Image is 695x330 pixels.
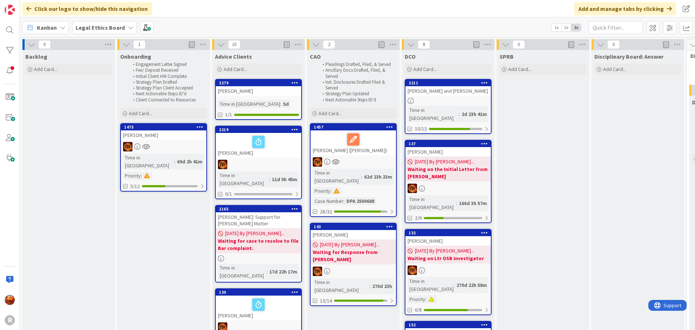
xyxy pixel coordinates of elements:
[320,241,379,248] span: [DATE] By [PERSON_NAME]...
[413,66,437,72] span: Add Card...
[409,230,491,235] div: 132
[594,53,664,60] span: Disciplinary Board: Answer
[120,123,207,192] a: 1475[PERSON_NAME]TRTime in [GEOGRAPHIC_DATA]:69d 2h 41mPriority:5/12
[405,53,416,60] span: DCO
[310,123,397,217] a: 1457[PERSON_NAME] ([PERSON_NAME])TRTime in [GEOGRAPHIC_DATA]:62d 23h 23mPriority:Case Number:DPA ...
[589,21,643,34] input: Quick Filter...
[574,2,676,15] div: Add and manage tabs by clicking
[38,40,51,49] span: 0
[405,141,491,147] div: 137
[129,67,206,73] li: Fee/ Deposit Received
[310,223,397,306] a: 143[PERSON_NAME][DATE] By [PERSON_NAME]...Waiting for Response from [PERSON_NAME]TRTime in [GEOGR...
[133,40,146,49] span: 1
[129,85,206,91] li: Strategy Plan Client Accepted
[5,295,15,305] img: KA
[225,230,285,237] span: [DATE] By [PERSON_NAME]...
[320,297,332,305] span: 13/14
[37,23,57,32] span: Kanban
[425,295,426,303] span: :
[34,66,57,72] span: Add Card...
[405,141,491,156] div: 137[PERSON_NAME]
[571,24,581,31] span: 3x
[405,80,491,86] div: 2211
[216,80,301,86] div: 2279
[408,295,425,303] div: Priority
[415,247,474,255] span: [DATE] By [PERSON_NAME]...
[409,141,491,146] div: 137
[408,184,417,193] img: TR
[281,100,291,108] div: 5d
[415,125,427,133] span: 10/13
[218,171,269,187] div: Time in [GEOGRAPHIC_DATA]
[311,130,396,155] div: [PERSON_NAME] ([PERSON_NAME])
[216,289,301,296] div: 130
[408,195,456,211] div: Time in [GEOGRAPHIC_DATA]
[311,124,396,155] div: 1457[PERSON_NAME] ([PERSON_NAME])
[268,268,299,276] div: 17d 22h 17m
[216,80,301,96] div: 2279[PERSON_NAME]
[314,224,396,229] div: 143
[418,40,430,49] span: 8
[123,172,141,180] div: Priority
[313,157,322,167] img: TR
[415,306,422,314] span: 6/8
[456,199,457,207] span: :
[219,206,301,212] div: 2165
[311,224,396,230] div: 143
[216,289,301,320] div: 130[PERSON_NAME]
[5,315,15,325] div: R
[369,282,370,290] span: :
[405,322,491,328] div: 152
[121,124,206,130] div: 1475
[280,100,281,108] span: :
[129,91,206,97] li: Next Actionable Steps ID'd
[129,110,152,117] span: Add Card...
[216,212,301,228] div: [PERSON_NAME]: Support for [PERSON_NAME] Matter
[15,1,33,10] span: Support
[314,125,396,130] div: 1457
[121,142,206,151] div: TR
[216,126,301,158] div: 2219[PERSON_NAME]
[311,157,396,167] div: TR
[311,267,396,276] div: TR
[174,158,175,166] span: :
[455,281,489,289] div: 270d 22h 58m
[405,147,491,156] div: [PERSON_NAME]
[500,53,514,60] span: SPRB
[225,111,232,118] span: 1/1
[216,296,301,320] div: [PERSON_NAME]
[313,169,361,185] div: Time in [GEOGRAPHIC_DATA]
[121,130,206,140] div: [PERSON_NAME]
[129,62,206,67] li: Engagement Letter Signed
[219,290,301,295] div: 130
[129,97,206,103] li: Client Connected to Resources
[561,24,571,31] span: 2x
[319,110,342,117] span: Add Card...
[310,53,321,60] span: CAO
[215,53,252,60] span: Advice Clients
[129,79,206,85] li: Strategy Plan Drafted
[215,205,302,283] a: 2165[PERSON_NAME]: Support for [PERSON_NAME] Matter[DATE] By [PERSON_NAME]...Waiting for case to ...
[218,160,227,169] img: TR
[370,282,394,290] div: 270d 23h
[219,80,301,85] div: 2279
[216,206,301,228] div: 2165[PERSON_NAME]: Support for [PERSON_NAME] Matter
[22,2,152,15] div: Click our logo to show/hide this navigation
[313,278,369,294] div: Time in [GEOGRAPHIC_DATA]
[269,175,270,183] span: :
[320,208,332,216] span: 28/32
[313,267,322,276] img: TR
[266,268,268,276] span: :
[603,66,626,72] span: Add Card...
[130,183,140,190] span: 5/12
[319,67,396,79] li: Ancillary Docs Drafted, Filed, & Served
[313,197,344,205] div: Case Number
[408,166,489,180] b: Waiting on the Initial Letter from [PERSON_NAME]
[25,53,47,60] span: Backlog
[218,100,280,108] div: Time in [GEOGRAPHIC_DATA]
[457,199,489,207] div: 166d 3h 57m
[405,230,491,246] div: 132[PERSON_NAME]
[607,40,620,49] span: 0
[415,158,474,166] span: [DATE] By [PERSON_NAME]...
[405,79,492,134] a: 2211[PERSON_NAME] and [PERSON_NAME]Time in [GEOGRAPHIC_DATA]:2d 23h 41m10/13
